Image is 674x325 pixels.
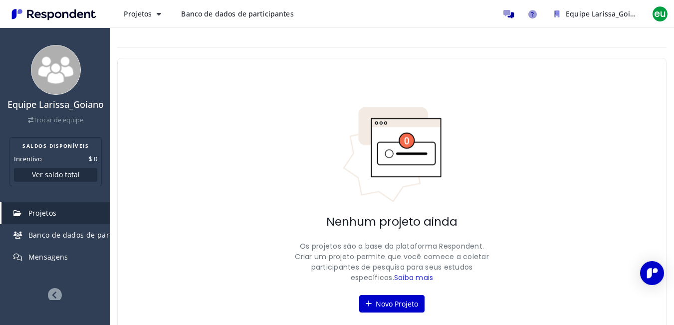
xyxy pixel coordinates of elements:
font: Banco de dados de participantes [28,230,144,240]
font: Nenhum projeto ainda [326,214,457,230]
img: team_avatar_256.png [31,45,81,95]
font: Equipe Larissa_Goiano [566,9,643,18]
a: Trocar de equipe [28,116,83,124]
a: Banco de dados de participantes [173,5,301,23]
section: Resumo do saldo [9,137,102,186]
font: Ver saldo total [32,170,80,179]
font: Trocar de equipe [33,116,83,124]
button: Equipe Larissa_Goiano [546,5,646,23]
button: Novo Projeto [359,295,425,313]
font: Projetos [124,9,152,18]
font: Projetos [28,208,57,218]
button: Projetos [116,5,169,23]
img: Respondente [8,6,100,22]
div: Abra o Intercom Messenger [640,261,664,285]
a: Participantes da mensagem [498,4,518,24]
button: Ver saldo total [14,168,97,182]
font: Mensagens [28,252,68,262]
font: Os projetos são a base da plataforma Respondent. Criar um projeto permite que você comece a colet... [295,241,489,283]
font: Incentivo [14,154,42,163]
a: Ajuda e suporte [522,4,542,24]
font: eu [654,7,666,20]
font: SALDOS DISPONÍVEIS [22,142,89,149]
font: Equipe Larissa_Goiano [7,98,104,110]
button: eu [650,5,670,23]
font: $ 0 [89,154,97,163]
font: Novo Projeto [376,299,418,309]
font: Banco de dados de participantes [181,9,293,18]
img: Nenhum indicador de projetos [342,106,442,203]
a: Saiba mais [394,273,434,283]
